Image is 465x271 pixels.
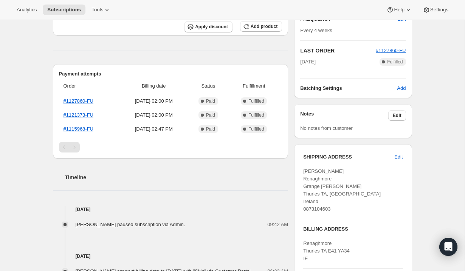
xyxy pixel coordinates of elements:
span: Fulfillment [230,82,277,90]
span: Tools [91,7,103,13]
span: Help [394,7,404,13]
button: Edit [388,110,406,121]
span: 09:42 AM [267,221,288,228]
span: Apply discount [195,24,228,30]
a: #1115968-FU [64,126,94,132]
span: Billing date [121,82,186,90]
a: #1121373-FU [64,112,94,118]
span: [PERSON_NAME] Renaghmore Grange [PERSON_NAME] Thurles TA, [GEOGRAPHIC_DATA] Ireland 0873104603 [303,168,381,212]
button: Add product [240,21,282,32]
h4: [DATE] [53,253,288,260]
span: Subscriptions [47,7,81,13]
span: Edit [393,112,401,119]
button: Edit [390,151,407,163]
button: Settings [418,5,453,15]
nav: Pagination [59,142,282,152]
span: Edit [394,153,403,161]
span: Settings [430,7,448,13]
span: [DATE] · 02:47 PM [121,125,186,133]
span: Add product [251,23,277,29]
span: Fulfilled [387,59,403,65]
button: Subscriptions [43,5,85,15]
span: Paid [206,126,215,132]
h6: Batching Settings [300,85,397,92]
span: [DATE] · 02:00 PM [121,111,186,119]
h2: Timeline [65,174,288,181]
span: Add [397,85,406,92]
h3: Notes [300,110,388,121]
h2: Payment attempts [59,70,282,78]
span: [DATE] · 02:00 PM [121,97,186,105]
h3: BILLING ADDRESS [303,225,403,233]
span: Fulfilled [248,112,264,118]
span: Fulfilled [248,98,264,104]
span: Renaghmore Thurles TA E41 YA34 IE [303,240,350,261]
span: Analytics [17,7,37,13]
span: Status [191,82,226,90]
button: Analytics [12,5,41,15]
span: No notes from customer [300,125,353,131]
span: Every 4 weeks [300,28,332,33]
a: #1127860-FU [376,48,406,53]
button: Add [392,82,410,94]
th: Order [59,78,119,94]
span: [PERSON_NAME] paused subscription via Admin. [76,222,185,227]
span: Paid [206,98,215,104]
button: Help [382,5,416,15]
span: [DATE] [300,58,316,66]
a: #1127860-FU [64,98,94,104]
div: Open Intercom Messenger [439,238,457,256]
button: #1127860-FU [376,47,406,54]
span: Paid [206,112,215,118]
h4: [DATE] [53,206,288,213]
span: Fulfilled [248,126,264,132]
button: Tools [87,5,115,15]
h2: LAST ORDER [300,47,376,54]
h3: SHIPPING ADDRESS [303,153,394,161]
button: Apply discount [184,21,232,32]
